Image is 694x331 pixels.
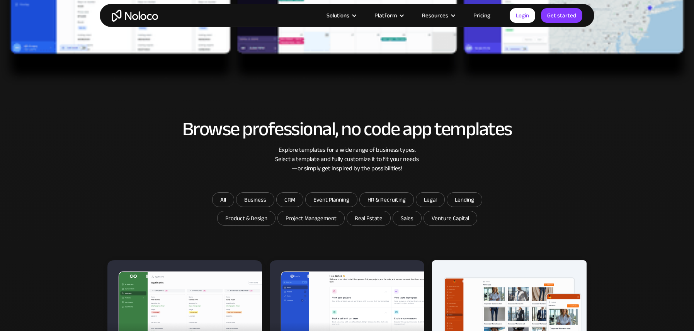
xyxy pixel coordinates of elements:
a: Get started [541,8,582,23]
div: Solutions [317,10,365,20]
div: Resources [422,10,448,20]
div: Resources [412,10,464,20]
form: Email Form [192,192,502,227]
a: All [212,192,234,207]
div: Platform [374,10,397,20]
h2: Browse professional, no code app templates [107,119,587,139]
div: Solutions [327,10,349,20]
a: Pricing [464,10,500,20]
a: Login [510,8,535,23]
div: Platform [365,10,412,20]
div: Explore templates for a wide range of business types. Select a template and fully customize it to... [107,145,587,173]
a: home [112,10,158,22]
